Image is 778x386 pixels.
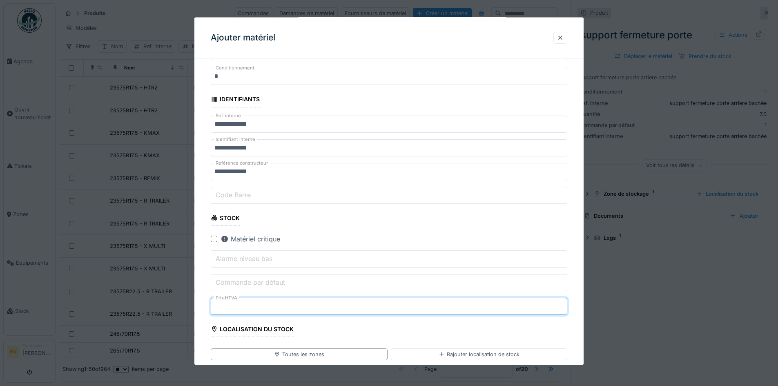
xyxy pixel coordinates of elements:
[214,190,252,199] label: Code Barre
[274,350,324,358] div: Toutes les zones
[214,136,257,143] label: Identifiant interne
[214,294,239,301] label: Prix HTVA
[211,212,240,225] div: Stock
[221,234,280,243] div: Matériel critique
[211,93,260,107] div: Identifiants
[211,33,275,43] h3: Ajouter matériel
[214,277,287,287] label: Commande par défaut
[214,159,270,166] label: Référence constructeur
[439,350,519,358] div: Rajouter localisation de stock
[214,65,256,71] label: Conditionnement
[211,323,294,337] div: Localisation du stock
[214,253,274,263] label: Alarme niveau bas
[214,112,243,119] label: Ref. interne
